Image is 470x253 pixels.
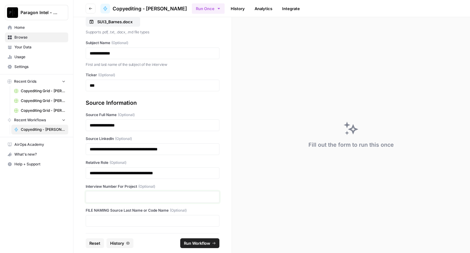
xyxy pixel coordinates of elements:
a: Copyediting Grid - [PERSON_NAME] [11,106,68,115]
span: Copyediting Grid - [PERSON_NAME] [21,88,65,94]
span: Recent Grids [14,79,36,84]
span: (Optional) [170,208,187,213]
button: Run Workflow [180,238,219,248]
a: Copyediting Grid - [PERSON_NAME] [11,86,68,96]
a: Usage [5,52,68,62]
p: SUI3_Barnes.docx [95,19,134,25]
span: Run Workflow [184,240,210,246]
span: Recent Workflows [14,117,46,123]
a: History [227,4,248,13]
label: Source LinkedIn [86,136,219,142]
div: Source Information [86,99,219,107]
span: (Optional) [98,72,115,78]
button: What's new? [5,149,68,159]
span: Settings [14,64,65,70]
a: Integrate [278,4,304,13]
a: Copyediting - [PERSON_NAME] [11,125,68,134]
a: Settings [5,62,68,72]
span: Your Data [14,44,65,50]
label: Ticker [86,72,219,78]
button: Workspace: Paragon Intel - Copyediting [5,5,68,20]
label: Relative Role [86,160,219,165]
p: First and last name of the subject of the interview [86,62,219,68]
span: History [110,240,124,246]
span: Copyediting - [PERSON_NAME] [21,127,65,132]
a: Your Data [5,42,68,52]
a: Home [5,23,68,32]
button: SUI3_Barnes.docx [86,17,140,27]
a: Copyediting Grid - [PERSON_NAME] [11,96,68,106]
span: Copyediting Grid - [PERSON_NAME] [21,98,65,104]
span: (Optional) [110,160,126,165]
button: Reset [86,238,104,248]
span: AirOps Academy [14,142,65,147]
p: Supports .pdf, .txt, .docx, .md file types [86,29,219,35]
a: Analytics [251,4,276,13]
button: Recent Workflows [5,115,68,125]
span: Usage [14,54,65,60]
span: Reset [89,240,100,246]
span: Copyediting - [PERSON_NAME] [113,5,187,12]
a: Copyediting - [PERSON_NAME] [100,4,187,13]
span: Paragon Intel - Copyediting [21,9,58,16]
label: FILE NAMING Source Last Name or Code Name [86,208,219,213]
img: Paragon Intel - Copyediting Logo [7,7,18,18]
span: Home [14,25,65,30]
div: Fill out the form to run this once [308,141,394,149]
label: Interview Number For Project [86,184,219,189]
button: Recent Grids [5,77,68,86]
span: Copyediting Grid - [PERSON_NAME] [21,108,65,113]
span: (Optional) [138,184,155,189]
div: What's new? [5,150,68,159]
span: Help + Support [14,161,65,167]
label: Subject Name [86,40,219,46]
span: (Optional) [118,112,135,118]
button: Run Once [192,3,225,14]
span: Browse [14,35,65,40]
button: Help + Support [5,159,68,169]
a: AirOps Academy [5,140,68,149]
label: Source Full Name [86,112,219,118]
span: (Optional) [111,40,128,46]
button: History [106,238,133,248]
a: Browse [5,32,68,42]
span: (Optional) [115,136,132,142]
